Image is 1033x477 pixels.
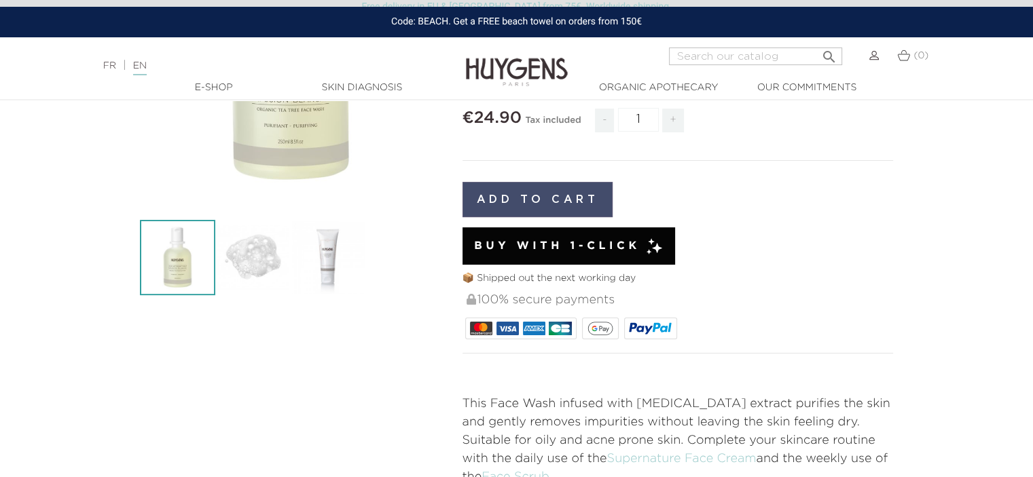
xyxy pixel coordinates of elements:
[669,47,842,65] input: Search
[467,294,476,305] img: 100% secure payments
[523,322,545,335] img: AMEX
[913,51,928,60] span: (0)
[465,286,894,315] div: 100% secure payments
[816,43,841,62] button: 
[463,395,894,432] p: This Face Wash infused with [MEDICAL_DATA] extract purifies the skin and gently removes impuritie...
[463,110,522,126] span: €24.90
[591,81,727,95] a: Organic Apothecary
[133,61,147,75] a: EN
[595,109,614,132] span: -
[294,81,430,95] a: Skin Diagnosis
[496,322,519,335] img: VISA
[466,36,568,88] img: Huygens
[146,81,282,95] a: E-Shop
[820,45,837,61] i: 
[662,109,684,132] span: +
[103,61,116,71] a: FR
[587,322,613,335] img: google_pay
[96,58,420,74] div: |
[607,453,757,465] a: Supernature Face Cream
[463,182,613,217] button: Add to cart
[739,81,875,95] a: Our commitments
[549,322,571,335] img: CB_NATIONALE
[525,106,581,142] div: Tax included
[463,271,894,286] p: 📦 Shipped out the next working day
[470,322,492,335] img: MASTERCARD
[618,108,659,132] input: Quantity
